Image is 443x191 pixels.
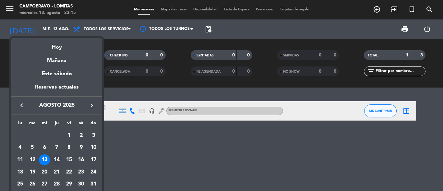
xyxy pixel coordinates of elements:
span: agosto 2025 [28,101,86,110]
td: 26 de agosto de 2025 [26,178,39,191]
td: 5 de agosto de 2025 [26,142,39,154]
div: 30 [76,179,87,190]
div: 16 [76,154,87,165]
div: 13 [39,154,50,165]
th: sábado [75,119,88,129]
td: 15 de agosto de 2025 [63,154,75,166]
td: 25 de agosto de 2025 [14,178,26,191]
th: viernes [63,119,75,129]
div: 29 [64,179,75,190]
div: 18 [15,167,26,178]
div: 27 [39,179,50,190]
div: 11 [15,154,26,165]
div: 23 [76,167,87,178]
td: 2 de agosto de 2025 [75,129,88,142]
div: 4 [15,142,26,153]
td: 27 de agosto de 2025 [38,178,51,191]
td: 12 de agosto de 2025 [26,154,39,166]
div: 1 [64,130,75,141]
th: lunes [14,119,26,129]
td: 14 de agosto de 2025 [51,154,63,166]
div: 26 [27,179,38,190]
td: 13 de agosto de 2025 [38,154,51,166]
div: 21 [51,167,62,178]
td: 30 de agosto de 2025 [75,178,88,191]
div: 31 [88,179,99,190]
td: 6 de agosto de 2025 [38,142,51,154]
div: 24 [88,167,99,178]
td: 19 de agosto de 2025 [26,166,39,178]
th: domingo [87,119,100,129]
td: 16 de agosto de 2025 [75,154,88,166]
div: 17 [88,154,99,165]
div: Reservas actuales [11,83,102,96]
th: miércoles [38,119,51,129]
div: 6 [39,142,50,153]
td: AGO. [14,129,63,142]
th: martes [26,119,39,129]
td: 24 de agosto de 2025 [87,166,100,178]
div: 10 [88,142,99,153]
div: Este sábado [11,65,102,83]
div: Mañana [11,52,102,65]
div: 20 [39,167,50,178]
td: 9 de agosto de 2025 [75,142,88,154]
div: 9 [76,142,87,153]
th: jueves [51,119,63,129]
td: 3 de agosto de 2025 [87,129,100,142]
td: 31 de agosto de 2025 [87,178,100,191]
td: 7 de agosto de 2025 [51,142,63,154]
div: 22 [64,167,75,178]
div: 15 [64,154,75,165]
i: keyboard_arrow_left [18,101,26,109]
td: 1 de agosto de 2025 [63,129,75,142]
div: 2 [76,130,87,141]
td: 18 de agosto de 2025 [14,166,26,178]
div: 28 [51,179,62,190]
td: 29 de agosto de 2025 [63,178,75,191]
div: 7 [51,142,62,153]
div: 14 [51,154,62,165]
div: 19 [27,167,38,178]
div: 5 [27,142,38,153]
button: keyboard_arrow_left [16,101,28,110]
div: 3 [88,130,99,141]
td: 11 de agosto de 2025 [14,154,26,166]
div: 8 [64,142,75,153]
td: 22 de agosto de 2025 [63,166,75,178]
td: 20 de agosto de 2025 [38,166,51,178]
td: 8 de agosto de 2025 [63,142,75,154]
td: 10 de agosto de 2025 [87,142,100,154]
td: 21 de agosto de 2025 [51,166,63,178]
i: keyboard_arrow_right [88,101,96,109]
div: 25 [15,179,26,190]
td: 4 de agosto de 2025 [14,142,26,154]
button: keyboard_arrow_right [86,101,98,110]
div: 12 [27,154,38,165]
td: 28 de agosto de 2025 [51,178,63,191]
td: 23 de agosto de 2025 [75,166,88,178]
td: 17 de agosto de 2025 [87,154,100,166]
div: Hoy [11,38,102,52]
